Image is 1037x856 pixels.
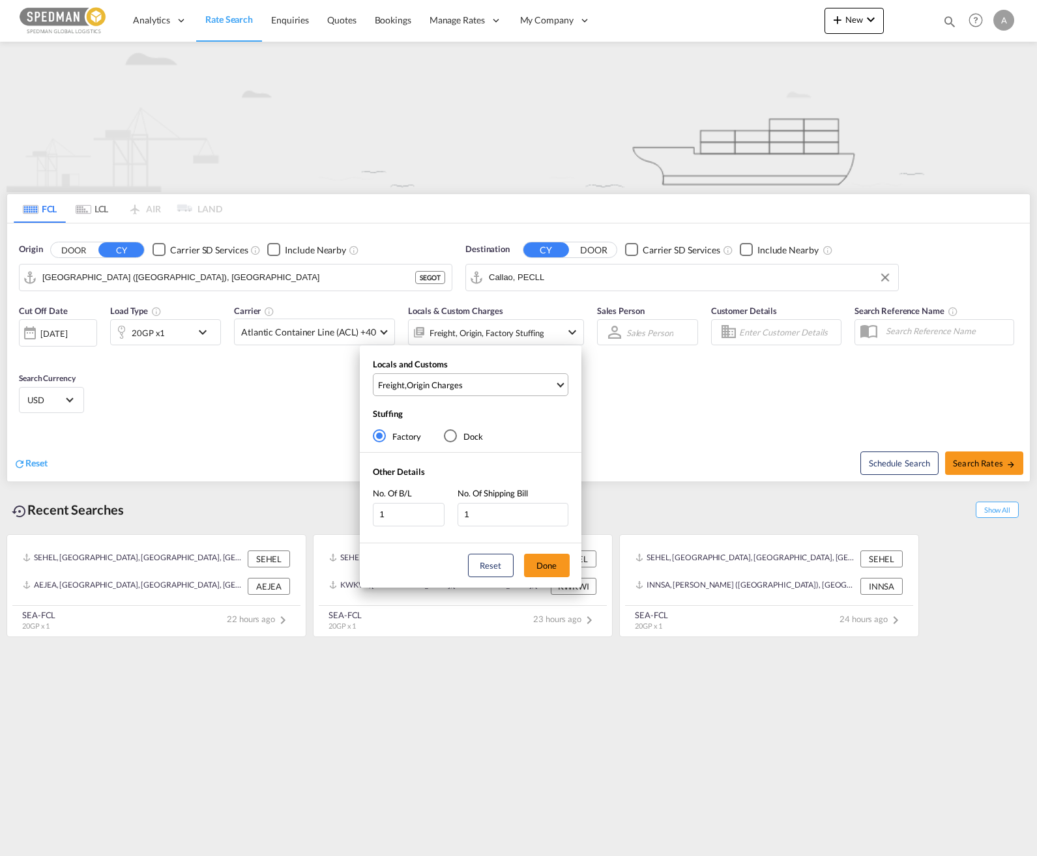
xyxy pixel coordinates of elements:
[378,379,405,391] div: Freight
[458,488,528,498] span: No. Of Shipping Bill
[373,488,412,498] span: No. Of B/L
[468,554,514,577] button: Reset
[373,503,445,526] input: No. Of B/L
[458,503,568,526] input: No. Of Shipping Bill
[373,466,425,477] span: Other Details
[373,373,568,396] md-select: Select Locals and Customs: Freight, Origin Charges
[378,379,555,391] span: ,
[373,359,448,369] span: Locals and Customs
[444,429,483,442] md-radio-button: Dock
[524,554,570,577] button: Done
[373,408,403,419] span: Stuffing
[407,379,463,391] div: Origin Charges
[373,429,421,442] md-radio-button: Factory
